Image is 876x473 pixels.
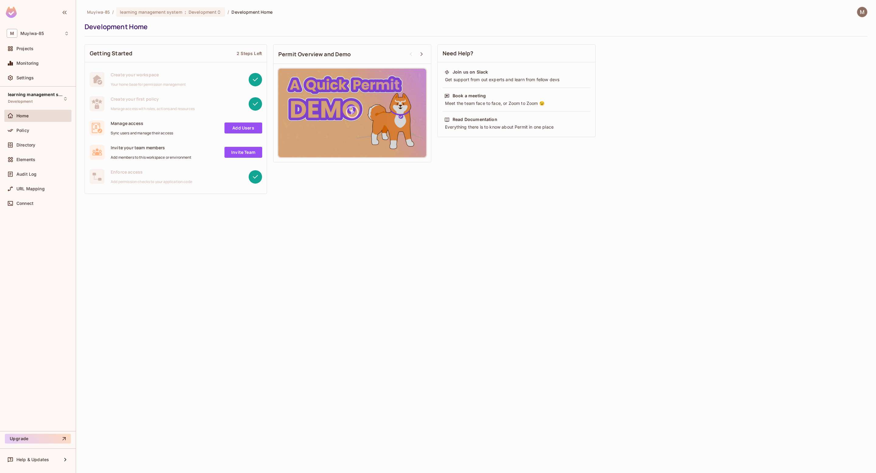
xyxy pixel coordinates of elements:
[16,201,33,206] span: Connect
[111,72,186,78] span: Create your workspace
[184,10,186,15] span: :
[16,172,36,177] span: Audit Log
[16,75,34,80] span: Settings
[16,186,45,191] span: URL Mapping
[278,50,351,58] span: Permit Overview and Demo
[8,92,63,97] span: learning management system
[443,50,474,57] span: Need Help?
[16,143,35,147] span: Directory
[444,77,589,83] div: Get support from out experts and learn from fellow devs
[8,99,33,104] span: Development
[111,169,192,175] span: Enforce access
[112,9,114,15] li: /
[87,9,110,15] span: the active workspace
[16,128,29,133] span: Policy
[5,434,71,444] button: Upgrade
[224,123,262,133] a: Add Users
[444,124,589,130] div: Everything there is to know about Permit in one place
[16,457,49,462] span: Help & Updates
[85,22,864,31] div: Development Home
[111,131,173,136] span: Sync users and manage their access
[16,46,33,51] span: Projects
[237,50,262,56] div: 2 Steps Left
[111,120,173,126] span: Manage access
[20,31,44,36] span: Workspace: Muyiwa-85
[120,9,182,15] span: learning management system
[111,179,192,184] span: Add permission checks to your application code
[231,9,273,15] span: Development Home
[16,157,35,162] span: Elements
[7,29,17,38] span: M
[224,147,262,158] a: Invite Team
[111,96,195,102] span: Create your first policy
[111,145,192,150] span: Invite your team members
[111,106,195,111] span: Manage access with roles, actions and resources
[453,69,488,75] div: Join us on Slack
[111,155,192,160] span: Add members to this workspace or environment
[111,82,186,87] span: Your home base for permission management
[453,116,497,123] div: Read Documentation
[857,7,867,17] img: Muyiwa Femi-Ige
[16,61,39,66] span: Monitoring
[228,9,229,15] li: /
[189,9,217,15] span: Development
[6,7,17,18] img: SReyMgAAAABJRU5ErkJggg==
[90,50,132,57] span: Getting Started
[444,100,589,106] div: Meet the team face to face, or Zoom to Zoom 😉
[16,113,29,118] span: Home
[453,93,486,99] div: Book a meeting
